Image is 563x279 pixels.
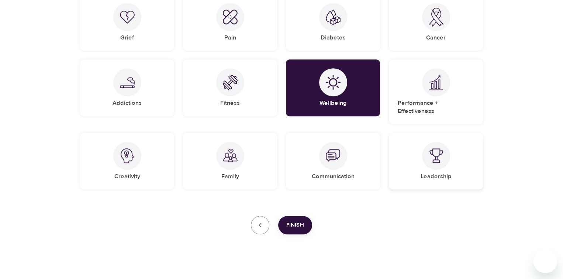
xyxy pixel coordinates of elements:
[114,173,140,180] h5: Creativity
[286,133,380,189] div: CommunicationCommunication
[326,9,341,25] img: Diabetes
[320,99,347,107] h5: Wellbeing
[221,173,239,180] h5: Family
[120,148,135,163] img: Creativity
[533,249,557,273] iframe: Button to launch messaging window
[223,75,238,90] img: Fitness
[326,148,341,163] img: Communication
[220,99,240,107] h5: Fitness
[421,173,452,180] h5: Leadership
[113,99,142,107] h5: Addictions
[389,133,483,189] div: LeadershipLeadership
[183,133,277,189] div: FamilyFamily
[80,59,174,116] div: AddictionsAddictions
[278,216,312,234] button: Finish
[398,99,474,115] h5: Performance + Effectiveness
[80,133,174,189] div: CreativityCreativity
[183,59,277,116] div: FitnessFitness
[429,75,443,90] img: Performance + Effectiveness
[223,10,238,24] img: Pain
[389,59,483,124] div: Performance + EffectivenessPerformance + Effectiveness
[286,220,304,230] span: Finish
[223,148,238,163] img: Family
[120,34,134,42] h5: Grief
[120,77,135,88] img: Addictions
[426,34,446,42] h5: Cancer
[326,75,341,90] img: Wellbeing
[224,34,236,42] h5: Pain
[286,59,380,116] div: WellbeingWellbeing
[429,8,443,27] img: Cancer
[312,173,355,180] h5: Communication
[120,10,135,24] img: Grief
[321,34,346,42] h5: Diabetes
[429,148,443,163] img: Leadership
